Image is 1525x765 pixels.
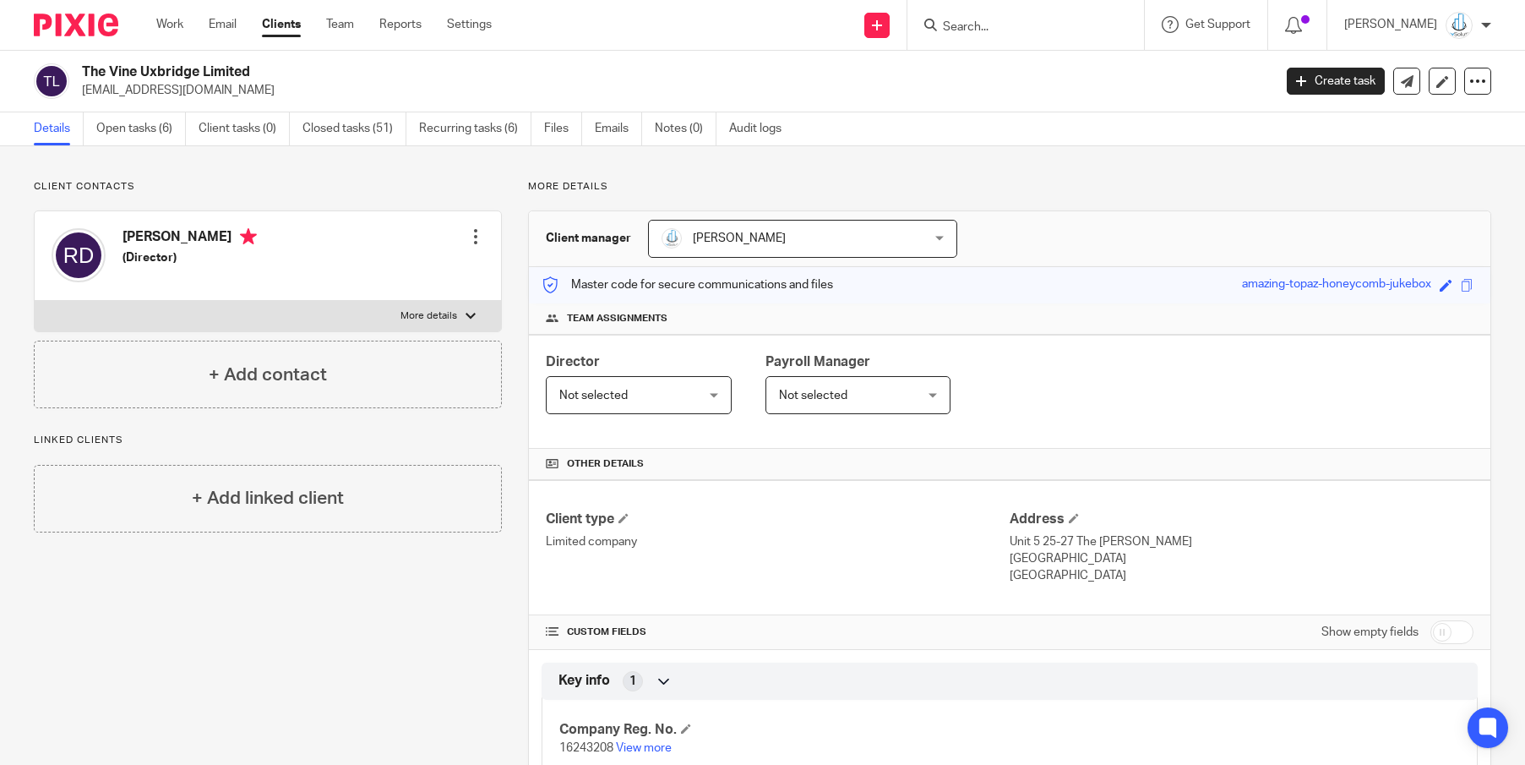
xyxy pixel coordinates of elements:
[567,312,667,325] span: Team assignments
[558,672,610,690] span: Key info
[779,390,847,402] span: Not selected
[1287,68,1385,95] a: Create task
[209,362,327,388] h4: + Add contact
[302,112,406,145] a: Closed tasks (51)
[559,390,628,402] span: Not selected
[662,228,682,249] img: Logo_PNG.png
[729,112,794,145] a: Audit logs
[209,16,237,33] a: Email
[546,511,1010,528] h4: Client type
[123,249,257,266] h5: (Director)
[52,228,106,282] img: svg%3E
[616,742,672,754] a: View more
[419,112,531,145] a: Recurring tasks (6)
[447,16,492,33] a: Settings
[262,16,301,33] a: Clients
[559,742,613,754] span: 16243208
[1242,276,1431,295] div: amazing-topaz-honeycomb-jukebox
[34,180,502,194] p: Client contacts
[82,82,1261,99] p: [EMAIL_ADDRESS][DOMAIN_NAME]
[567,457,644,471] span: Other details
[82,63,1026,81] h2: The Vine Uxbridge Limited
[34,434,502,447] p: Linked clients
[544,112,582,145] a: Files
[765,355,870,369] span: Payroll Manager
[546,626,1010,639] h4: CUSTOM FIELDS
[1010,567,1473,584] p: [GEOGRAPHIC_DATA]
[629,673,636,690] span: 1
[655,112,716,145] a: Notes (0)
[156,16,183,33] a: Work
[34,63,69,99] img: svg%3E
[941,20,1093,36] input: Search
[1344,16,1437,33] p: [PERSON_NAME]
[96,112,186,145] a: Open tasks (6)
[546,355,600,369] span: Director
[1010,511,1473,528] h4: Address
[1321,624,1419,641] label: Show empty fields
[192,485,344,511] h4: + Add linked client
[595,112,642,145] a: Emails
[1185,19,1250,30] span: Get Support
[1010,533,1473,550] p: Unit 5 25-27 The [PERSON_NAME]
[326,16,354,33] a: Team
[528,180,1491,194] p: More details
[693,232,786,244] span: [PERSON_NAME]
[34,14,118,36] img: Pixie
[546,230,631,247] h3: Client manager
[379,16,422,33] a: Reports
[400,309,457,323] p: More details
[559,721,1010,739] h4: Company Reg. No.
[546,533,1010,550] p: Limited company
[34,112,84,145] a: Details
[1010,550,1473,567] p: [GEOGRAPHIC_DATA]
[199,112,290,145] a: Client tasks (0)
[542,276,833,293] p: Master code for secure communications and files
[123,228,257,249] h4: [PERSON_NAME]
[1446,12,1473,39] img: Logo_PNG.png
[240,228,257,245] i: Primary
